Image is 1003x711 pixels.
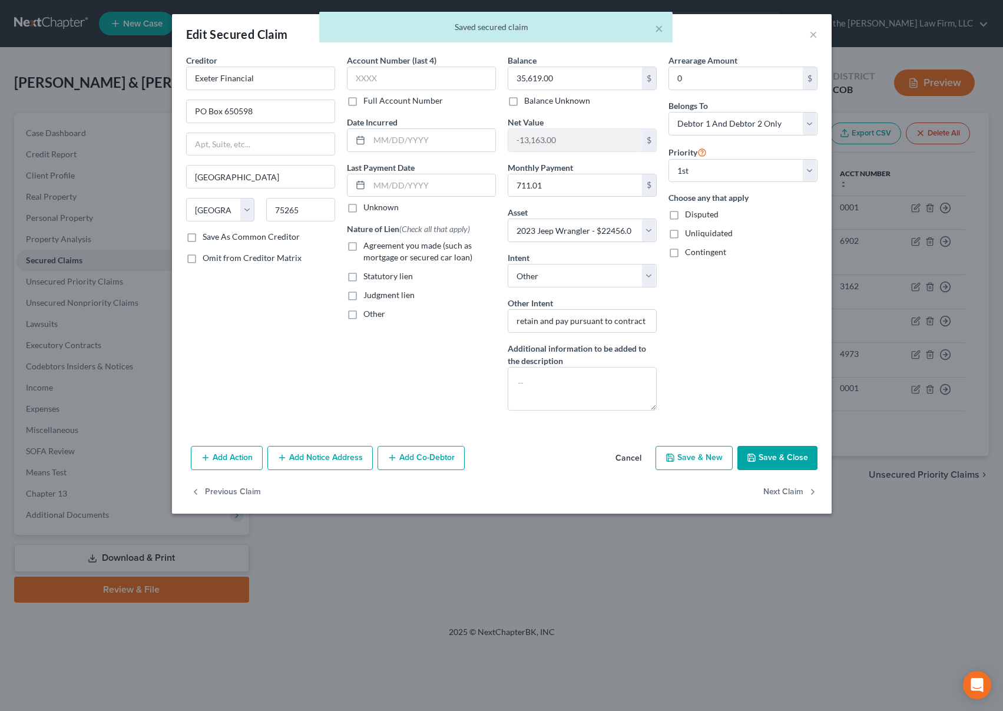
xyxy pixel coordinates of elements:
input: Enter city... [187,166,335,188]
label: Last Payment Date [347,161,415,174]
label: Priority [668,145,707,159]
label: Balance [508,54,537,67]
button: × [655,21,663,35]
label: Other Intent [508,297,553,309]
input: 0.00 [508,129,642,151]
button: Add Notice Address [267,446,373,471]
label: Intent [508,252,529,264]
button: Cancel [606,447,651,471]
label: Nature of Lien [347,223,470,235]
button: Save & Close [737,446,817,471]
button: Add Co-Debtor [378,446,465,471]
input: Search creditor by name... [186,67,335,90]
div: $ [642,174,656,197]
button: Next Claim [763,479,817,504]
input: Enter zip... [266,198,335,221]
span: (Check all that apply) [399,224,470,234]
div: $ [803,67,817,90]
input: 0.00 [508,67,642,90]
input: XXXX [347,67,496,90]
div: Open Intercom Messenger [963,671,991,699]
span: Creditor [186,55,217,65]
input: MM/DD/YYYY [369,129,495,151]
label: Monthly Payment [508,161,573,174]
label: Date Incurred [347,116,398,128]
div: $ [642,67,656,90]
div: Saved secured claim [329,21,663,33]
div: $ [642,129,656,151]
span: Asset [508,207,528,217]
input: 0.00 [508,174,642,197]
span: Other [363,309,385,319]
label: Arrearage Amount [668,54,737,67]
label: Choose any that apply [668,191,817,204]
span: Statutory lien [363,271,413,281]
label: Unknown [363,201,399,213]
label: Full Account Number [363,95,443,107]
input: MM/DD/YYYY [369,174,495,197]
span: Unliquidated [685,228,733,238]
input: Apt, Suite, etc... [187,133,335,156]
span: Contingent [685,247,726,257]
span: Judgment lien [363,290,415,300]
input: Specify... [508,309,657,333]
button: Previous Claim [191,479,261,504]
button: Add Action [191,446,263,471]
span: Disputed [685,209,719,219]
label: Account Number (last 4) [347,54,436,67]
input: Enter address... [187,100,335,123]
span: Omit from Creditor Matrix [203,253,302,263]
span: Belongs To [668,101,708,111]
label: Additional information to be added to the description [508,342,657,367]
label: Net Value [508,116,544,128]
input: 0.00 [669,67,803,90]
label: Save As Common Creditor [203,231,300,243]
label: Balance Unknown [524,95,590,107]
button: Save & New [656,446,733,471]
span: Agreement you made (such as mortgage or secured car loan) [363,240,472,262]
